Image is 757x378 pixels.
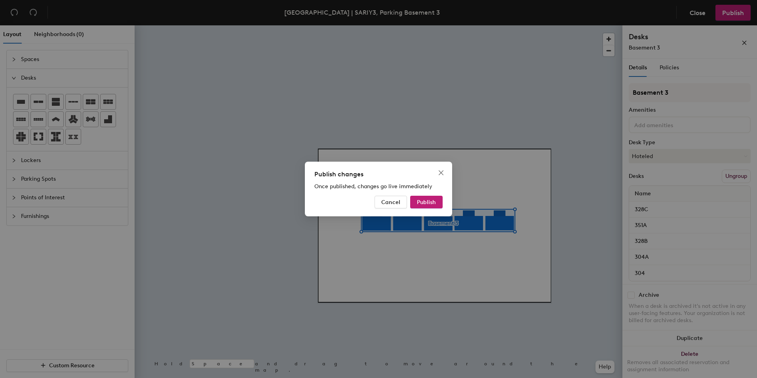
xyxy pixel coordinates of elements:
[435,170,447,176] span: Close
[417,199,436,206] span: Publish
[438,170,444,176] span: close
[314,183,432,190] span: Once published, changes go live immediately
[381,199,400,206] span: Cancel
[410,196,443,208] button: Publish
[375,196,407,208] button: Cancel
[435,166,447,179] button: Close
[314,170,443,179] div: Publish changes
